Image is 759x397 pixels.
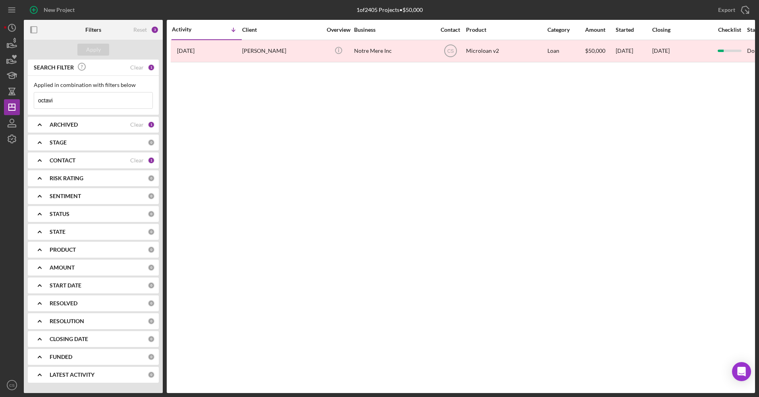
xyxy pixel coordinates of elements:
b: STATUS [50,211,69,217]
div: New Project [44,2,75,18]
div: 1 [148,121,155,128]
div: 0 [148,371,155,378]
div: Loan [547,40,584,62]
div: Clear [130,157,144,164]
div: Category [547,27,584,33]
div: 1 [148,64,155,71]
div: Client [242,27,322,33]
div: 1 [148,157,155,164]
div: Notre Mere Inc [354,40,433,62]
b: RISK RATING [50,175,83,181]
div: Closing [652,27,712,33]
div: Product [466,27,545,33]
div: Activity [172,26,207,33]
div: 0 [148,282,155,289]
div: 0 [148,353,155,360]
b: RESOLVED [50,300,77,306]
b: STAGE [50,139,67,146]
div: Business [354,27,433,33]
div: Overview [324,27,353,33]
time: 2025-02-12 19:43 [177,48,195,54]
div: 0 [148,228,155,235]
div: 0 [148,335,155,343]
div: Reset [133,27,147,33]
div: [DATE] [616,40,651,62]
b: ARCHIVED [50,121,78,128]
b: RESOLUTION [50,318,84,324]
b: START DATE [50,282,81,289]
b: LATEST ACTIVITY [50,372,94,378]
time: [DATE] [652,47,670,54]
div: Amount [585,27,615,33]
b: CONTACT [50,157,75,164]
b: SEARCH FILTER [34,64,74,71]
b: STATE [50,229,65,235]
button: CS [4,377,20,393]
div: 0 [148,210,155,218]
div: 0 [148,318,155,325]
div: Contact [435,27,465,33]
text: CS [447,48,454,54]
div: 0 [148,264,155,271]
div: 3 [151,26,159,34]
b: CLOSING DATE [50,336,88,342]
div: Export [718,2,735,18]
button: Export [710,2,755,18]
div: $50,000 [585,40,615,62]
b: AMOUNT [50,264,75,271]
b: SENTIMENT [50,193,81,199]
div: Microloan v2 [466,40,545,62]
div: Open Intercom Messenger [732,362,751,381]
div: 0 [148,246,155,253]
div: Clear [130,121,144,128]
div: 0 [148,139,155,146]
div: 0 [148,300,155,307]
button: New Project [24,2,83,18]
b: PRODUCT [50,247,76,253]
div: 0 [148,193,155,200]
div: Apply [86,44,101,56]
div: Applied in combination with filters below [34,82,153,88]
div: Checklist [713,27,746,33]
b: Filters [85,27,101,33]
div: 0 [148,175,155,182]
div: Clear [130,64,144,71]
button: Apply [77,44,109,56]
div: Started [616,27,651,33]
b: FUNDED [50,354,72,360]
div: [PERSON_NAME] [242,40,322,62]
div: 1 of 2405 Projects • $50,000 [356,7,423,13]
text: CS [9,383,14,387]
